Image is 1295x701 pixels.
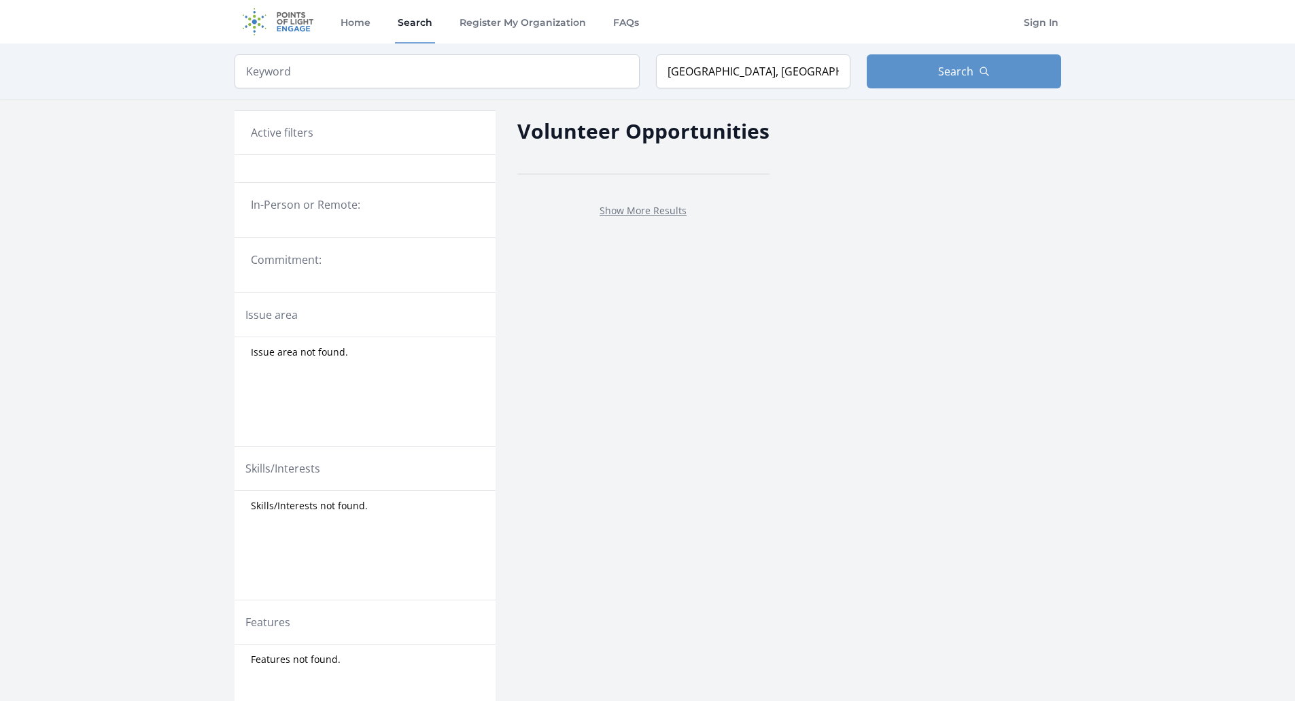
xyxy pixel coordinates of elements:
[251,653,341,666] span: Features not found.
[938,63,973,80] span: Search
[517,116,770,146] h2: Volunteer Opportunities
[251,252,479,268] legend: Commitment:
[251,124,313,141] h3: Active filters
[235,54,640,88] input: Keyword
[251,499,368,513] span: Skills/Interests not found.
[600,204,687,217] a: Show More Results
[245,614,290,630] legend: Features
[251,345,348,359] span: Issue area not found.
[245,460,320,477] legend: Skills/Interests
[251,196,479,213] legend: In-Person or Remote:
[867,54,1061,88] button: Search
[245,307,298,323] legend: Issue area
[656,54,850,88] input: Location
